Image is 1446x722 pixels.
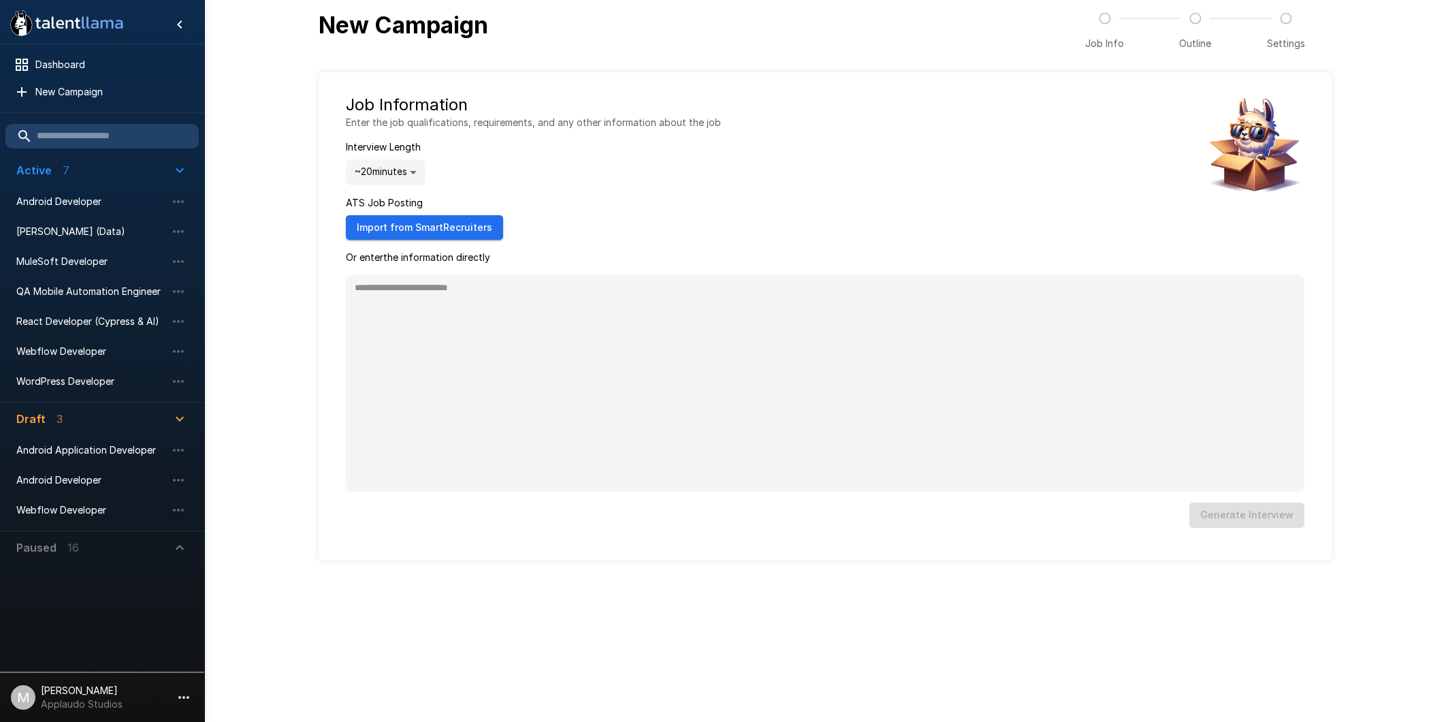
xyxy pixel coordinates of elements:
button: Import from SmartRecruiters [346,215,503,240]
b: New Campaign [319,11,488,39]
h5: Job Information [346,94,721,116]
p: ATS Job Posting [346,196,503,210]
div: ~ 20 minutes [346,159,425,185]
p: Enter the job qualifications, requirements, and any other information about the job [346,116,721,129]
img: Animated document [1202,94,1304,196]
p: Interview Length [346,140,425,154]
p: Or enter the information directly [346,251,1304,264]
